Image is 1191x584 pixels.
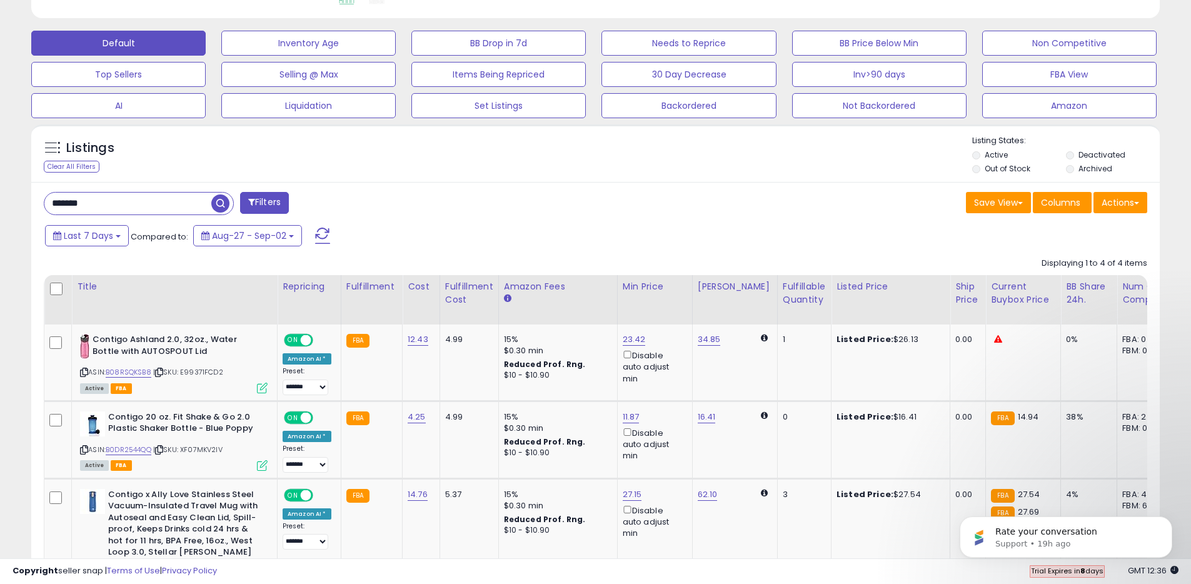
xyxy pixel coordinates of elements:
[601,31,776,56] button: Needs to Reprice
[445,489,489,500] div: 5.37
[1066,334,1107,345] div: 0%
[1018,411,1039,423] span: 14.94
[108,411,260,438] b: Contigo 20 oz. Fit Shake & Go 2.0 Plastic Shaker Bottle - Blue Poppy
[80,460,109,471] span: All listings currently available for purchase on Amazon
[1078,163,1112,174] label: Archived
[837,333,893,345] b: Listed Price:
[623,503,683,540] div: Disable auto adjust min
[1122,489,1163,500] div: FBA: 4
[153,367,223,377] span: | SKU: E99371FCD2
[411,31,586,56] button: BB Drop in 7d
[80,334,89,359] img: 31EIt-VyWNL._SL40_.jpg
[131,231,188,243] span: Compared to:
[285,335,301,346] span: ON
[221,62,396,87] button: Selling @ Max
[982,62,1157,87] button: FBA View
[445,280,493,306] div: Fulfillment Cost
[77,280,272,293] div: Title
[837,411,893,423] b: Listed Price:
[1066,280,1112,306] div: BB Share 24h.
[80,489,105,514] img: 31N18PYe6nL._SL40_.jpg
[111,460,132,471] span: FBA
[111,383,132,394] span: FBA
[982,31,1157,56] button: Non Competitive
[837,411,940,423] div: $16.41
[411,93,586,118] button: Set Listings
[1066,489,1107,500] div: 4%
[106,367,151,378] a: B08RSQKSB8
[193,225,302,246] button: Aug-27 - Sep-02
[31,62,206,87] button: Top Sellers
[80,334,268,392] div: ASIN:
[64,229,113,242] span: Last 7 Days
[408,411,426,423] a: 4.25
[408,488,428,501] a: 14.76
[408,333,428,346] a: 12.43
[31,93,206,118] button: AI
[601,62,776,87] button: 30 Day Decrease
[837,334,940,345] div: $26.13
[107,565,160,576] a: Terms of Use
[504,489,608,500] div: 15%
[1042,258,1147,269] div: Displaying 1 to 4 of 4 items
[13,565,58,576] strong: Copyright
[504,334,608,345] div: 15%
[283,353,331,365] div: Amazon AI *
[698,333,721,346] a: 34.85
[66,139,114,157] h5: Listings
[623,333,646,346] a: 23.42
[44,161,99,173] div: Clear All Filters
[45,225,129,246] button: Last 7 Days
[504,500,608,511] div: $0.30 min
[346,489,369,503] small: FBA
[698,488,718,501] a: 62.10
[285,490,301,500] span: ON
[108,489,260,561] b: Contigo x Ally Love Stainless Steel Vacuum-Insulated Travel Mug with Autoseal and Easy Clean Lid,...
[623,280,687,293] div: Min Price
[80,383,109,394] span: All listings currently available for purchase on Amazon
[623,348,683,385] div: Disable auto adjust min
[283,367,331,395] div: Preset:
[504,448,608,458] div: $10 - $10.90
[985,149,1008,160] label: Active
[445,334,489,345] div: 4.99
[941,490,1191,578] iframe: Intercom notifications message
[504,359,586,370] b: Reduced Prof. Rng.
[1093,192,1147,213] button: Actions
[411,62,586,87] button: Items Being Repriced
[311,412,331,423] span: OFF
[1018,488,1040,500] span: 27.54
[1122,423,1163,434] div: FBM: 0
[955,280,980,306] div: Ship Price
[221,31,396,56] button: Inventory Age
[623,411,640,423] a: 11.87
[783,411,822,423] div: 0
[601,93,776,118] button: Backordered
[80,411,268,470] div: ASIN:
[982,93,1157,118] button: Amazon
[346,280,397,293] div: Fulfillment
[991,280,1055,306] div: Current Buybox Price
[93,334,244,360] b: Contigo Ashland 2.0, 32oz., Water Bottle with AUTOSPOUT Lid
[162,565,217,576] a: Privacy Policy
[212,229,286,242] span: Aug-27 - Sep-02
[792,31,967,56] button: BB Price Below Min
[504,436,586,447] b: Reduced Prof. Rng.
[445,411,489,423] div: 4.99
[837,280,945,293] div: Listed Price
[783,334,822,345] div: 1
[698,280,772,293] div: [PERSON_NAME]
[283,508,331,520] div: Amazon AI *
[285,412,301,423] span: ON
[283,445,331,473] div: Preset:
[13,565,217,577] div: seller snap | |
[1122,280,1168,306] div: Num of Comp.
[792,93,967,118] button: Not Backordered
[80,411,105,436] img: 31GD4WHNJwL._SL40_.jpg
[623,488,642,501] a: 27.15
[504,293,511,305] small: Amazon Fees.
